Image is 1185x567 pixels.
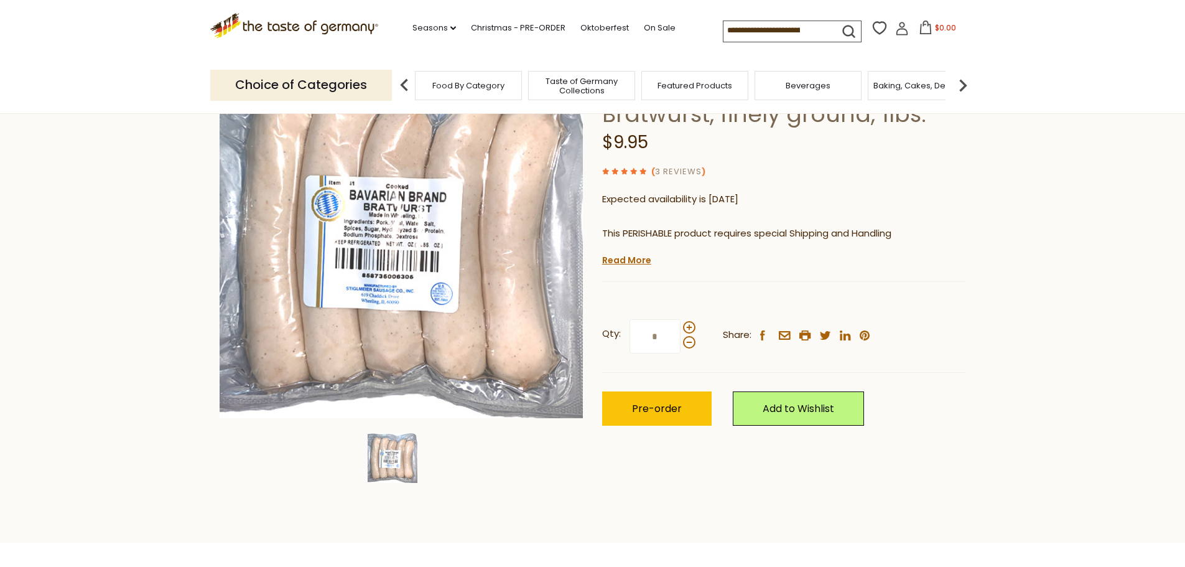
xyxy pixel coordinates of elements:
[532,77,631,95] a: Taste of Germany Collections
[412,21,456,35] a: Seasons
[911,21,964,39] button: $0.00
[655,166,702,179] a: 3 Reviews
[602,72,966,128] h1: Stiglmeier Bavarian-style Bratwurst, finely ground, 1lbs.
[658,81,732,90] a: Featured Products
[220,54,583,418] img: Stiglmeier Bavarian-style Bratwurst, finely ground, 1lbs.
[644,21,676,35] a: On Sale
[471,21,565,35] a: Christmas - PRE-ORDER
[935,22,956,33] span: $0.00
[602,192,966,207] p: Expected availability is [DATE]
[632,401,682,416] span: Pre-order
[602,254,651,266] a: Read More
[630,319,681,354] input: Qty:
[368,433,417,483] img: Stiglmeier Bavarian-style Bratwurst, finely ground, 1lbs.
[392,73,417,98] img: previous arrow
[432,81,504,90] a: Food By Category
[602,130,648,154] span: $9.95
[950,73,975,98] img: next arrow
[873,81,970,90] a: Baking, Cakes, Desserts
[602,326,621,342] strong: Qty:
[580,21,629,35] a: Oktoberfest
[602,226,966,241] p: This PERISHABLE product requires special Shipping and Handling
[723,327,751,343] span: Share:
[786,81,830,90] a: Beverages
[210,70,392,100] p: Choice of Categories
[614,251,966,266] li: We will ship this product in heat-protective packaging and ice.
[733,391,864,426] a: Add to Wishlist
[651,166,705,177] span: ( )
[602,391,712,426] button: Pre-order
